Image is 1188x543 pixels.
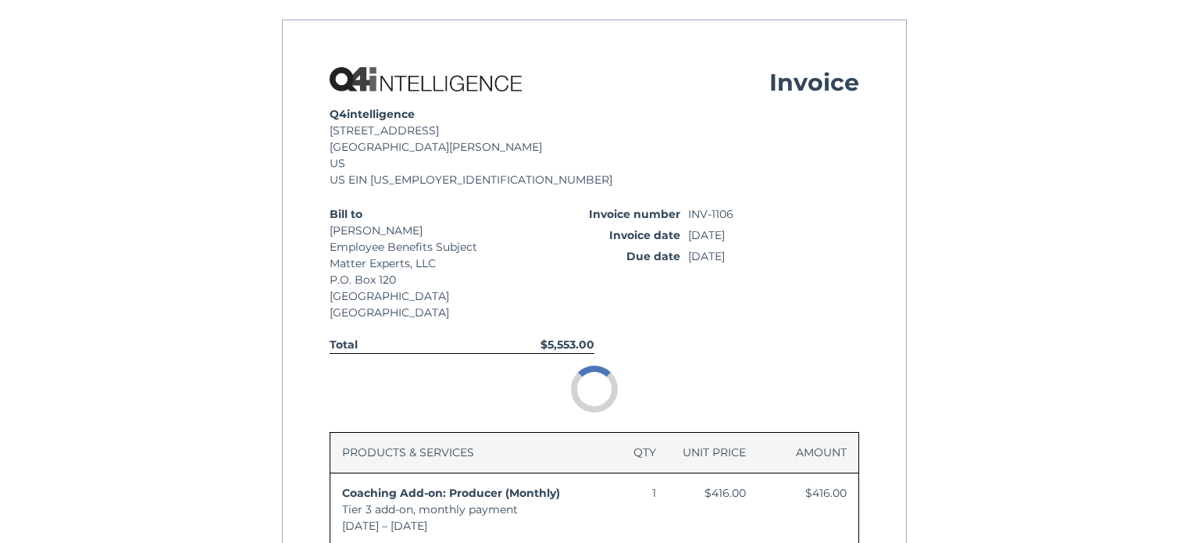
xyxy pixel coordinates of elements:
[805,485,847,502] span: $416.00
[330,272,505,321] address: P.O. Box 120 [GEOGRAPHIC_DATA] [GEOGRAPHIC_DATA]
[688,248,859,265] time: [DATE]
[705,485,746,502] span: $416.00
[688,206,859,223] span: INV-1106
[509,248,688,265] span: Due date
[615,433,669,473] th: Qty
[330,206,505,223] span: Bill to
[330,433,615,473] th: Products & Services
[330,106,859,123] div: Q4intelligence
[668,433,758,473] th: Unit Price
[342,502,518,516] span: Tier 3 add-on, monthly payment
[758,433,858,473] th: Amount
[330,337,362,353] span: Total
[330,67,523,91] img: Q4intelligence, LLC logo
[540,337,594,353] span: $5,553.00
[769,67,859,98] h1: Invoice
[330,223,505,239] span: [PERSON_NAME]
[688,227,859,244] time: [DATE]
[330,123,859,172] address: [STREET_ADDRESS] [GEOGRAPHIC_DATA][PERSON_NAME] US
[342,486,560,500] span: Coaching Add-on: Producer (Monthly)
[509,206,688,223] span: Invoice number
[342,519,427,533] span: [DATE] – [DATE]
[330,172,859,188] div: US EIN [US_EMPLOYER_IDENTIFICATION_NUMBER]
[330,239,505,272] div: Employee Benefits Subject Matter Experts, LLC
[509,227,688,244] span: Invoice date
